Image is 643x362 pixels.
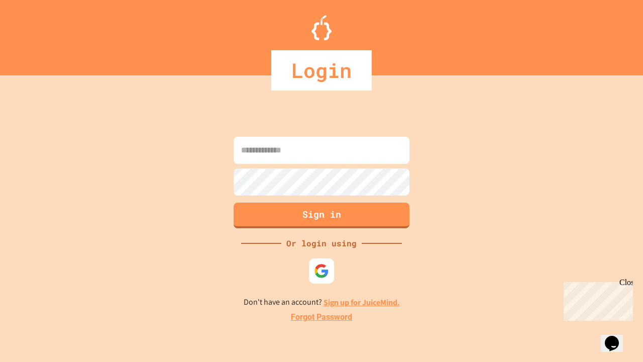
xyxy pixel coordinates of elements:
iframe: chat widget [560,278,633,321]
div: Chat with us now!Close [4,4,69,64]
div: Or login using [281,237,362,249]
p: Don't have an account? [244,296,400,309]
img: Logo.svg [311,15,332,40]
button: Sign in [234,203,409,228]
a: Sign up for JuiceMind. [324,297,400,308]
iframe: chat widget [601,322,633,352]
a: Forgot Password [291,311,352,323]
div: Login [271,50,372,90]
img: google-icon.svg [314,263,329,279]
